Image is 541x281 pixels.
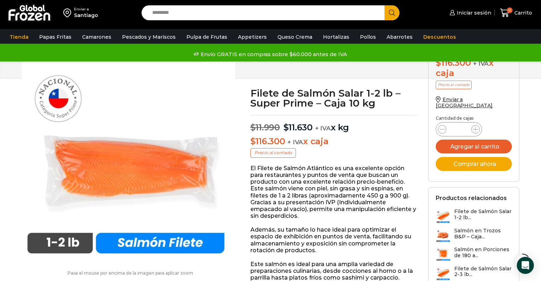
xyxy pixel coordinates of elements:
a: Filete de Salmón Salar 2-3 lb... [436,266,512,281]
a: Filete de Salmón Salar 1-2 lb... [436,209,512,224]
span: $ [250,136,256,146]
span: Iniciar sesión [455,9,491,16]
a: Queso Crema [274,30,316,44]
a: Salmón en Trozos B&P – Caja... [436,228,512,243]
span: $ [283,122,289,133]
p: Cantidad de cajas [436,116,512,121]
span: + IVA [315,125,331,132]
h3: Salmón en Porciones de 180 a... [454,247,512,259]
a: Enviar a [GEOGRAPHIC_DATA] [436,96,493,109]
a: Papas Fritas [36,30,75,44]
a: Iniciar sesión [448,6,491,20]
a: Hortalizas [319,30,353,44]
a: Abarrotes [383,30,416,44]
a: 0 Carrito [498,5,534,21]
bdi: 11.630 [283,122,313,133]
h2: Productos relacionados [436,195,507,201]
a: Salmón en Porciones de 180 a... [436,247,512,262]
a: Pescados y Mariscos [118,30,179,44]
p: Pasa el mouse por encima de la imagen para aplicar zoom [21,271,239,276]
span: + IVA [473,60,489,67]
h3: Salmón en Trozos B&P – Caja... [454,228,512,240]
h3: Filete de Salmón Salar 2-3 lb... [454,266,512,278]
bdi: 116.300 [250,136,285,146]
span: $ [250,122,256,133]
span: + IVA [287,139,303,146]
p: x caja [250,136,418,147]
span: Carrito [513,9,532,16]
bdi: 11.990 [250,122,280,133]
a: Appetizers [234,30,270,44]
p: El Filete de Salmón Atlántico es una excelente opción para restaurantes y puntos de venta que bus... [250,165,418,220]
button: Search button [384,5,399,20]
p: x kg [250,115,418,133]
a: Pulpa de Frutas [183,30,231,44]
bdi: 116.300 [436,58,471,68]
p: Además, su tamaño lo hace ideal para optimizar el espacio de exhibición en puntos de venta, facil... [250,226,418,254]
button: Agregar al carrito [436,140,512,153]
button: Comprar ahora [436,157,512,171]
div: Santiago [74,12,98,19]
img: salmon 1-2 libras super prime [22,50,235,264]
a: Tienda [6,30,32,44]
h1: Filete de Salmón Salar 1-2 lb – Super Prime – Caja 10 kg [250,88,418,108]
div: x caja [436,58,512,79]
span: $ [436,58,441,68]
a: Pollos [356,30,380,44]
img: address-field-icon.svg [63,7,74,19]
a: Camarones [79,30,115,44]
h3: Filete de Salmón Salar 1-2 lb... [454,209,512,221]
input: Product quantity [452,124,466,134]
span: 0 [507,7,513,13]
a: Descuentos [420,30,460,44]
p: Precio al contado [250,148,296,157]
div: Open Intercom Messenger [517,257,534,274]
p: Precio al contado [436,81,472,89]
div: Enviar a [74,7,98,12]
